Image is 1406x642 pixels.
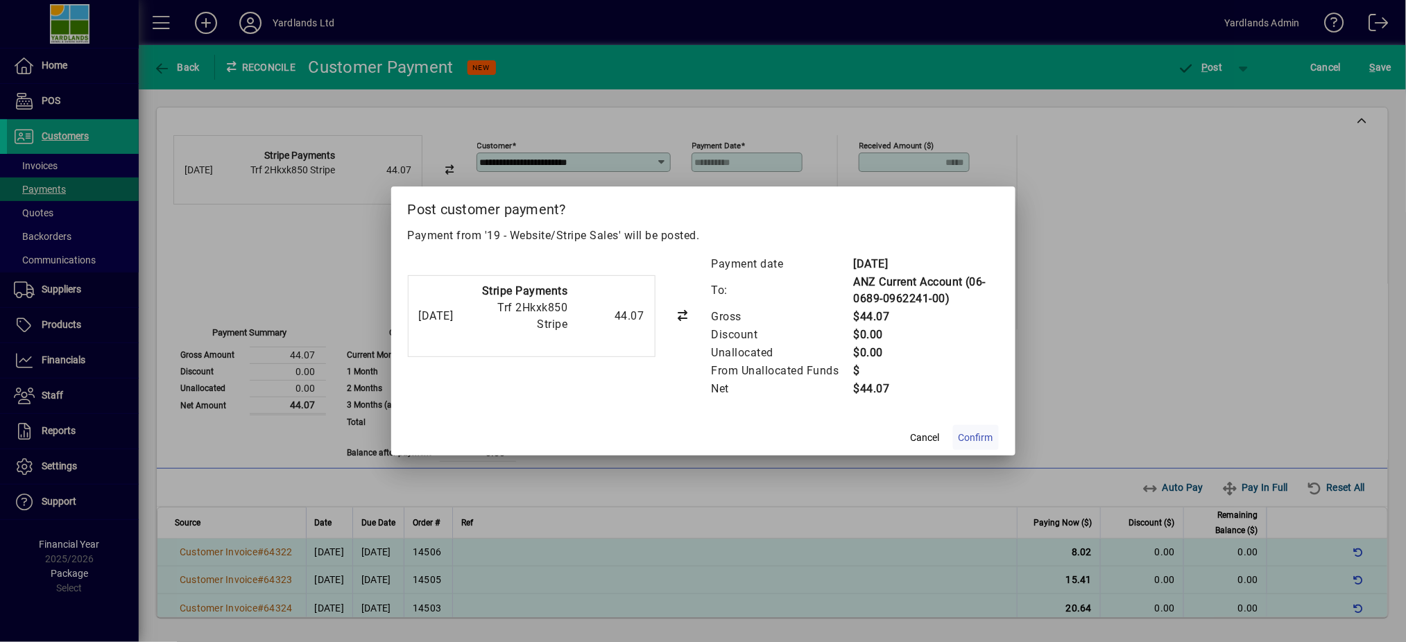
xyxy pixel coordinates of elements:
td: Gross [711,308,853,326]
td: $44.07 [853,380,999,398]
h2: Post customer payment? [391,186,1015,227]
div: 44.07 [575,308,644,324]
span: Confirm [959,431,993,445]
p: Payment from '19 - Website/Stripe Sales' will be posted. [408,227,999,244]
td: ANZ Current Account (06-0689-0962241-00) [853,273,999,308]
td: $44.07 [853,308,999,326]
td: To: [711,273,853,308]
td: $0.00 [853,344,999,362]
span: Trf 2Hkxk850 Stripe [498,301,568,331]
td: Unallocated [711,344,853,362]
div: [DATE] [419,308,468,324]
td: Net [711,380,853,398]
td: [DATE] [853,255,999,273]
td: From Unallocated Funds [711,362,853,380]
td: Discount [711,326,853,344]
td: $ [853,362,999,380]
td: $0.00 [853,326,999,344]
span: Cancel [911,431,940,445]
strong: Stripe Payments [482,284,568,297]
td: Payment date [711,255,853,273]
button: Confirm [953,425,999,450]
button: Cancel [903,425,948,450]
